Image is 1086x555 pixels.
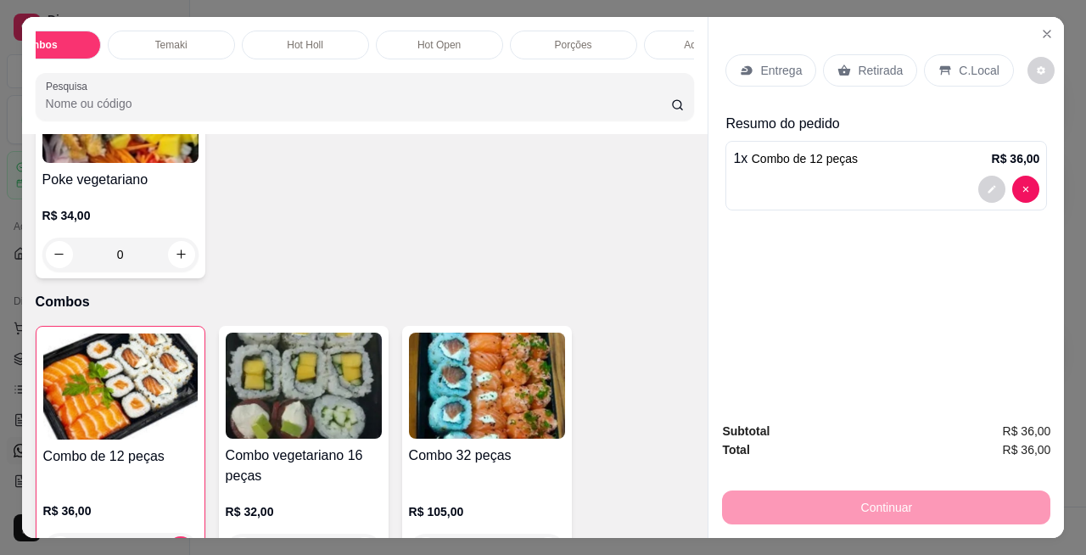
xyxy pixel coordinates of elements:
p: Entrega [760,62,802,79]
button: decrease-product-quantity [1012,176,1039,203]
button: increase-product-quantity [168,241,195,268]
h4: Combo vegetariano 16 peças [226,446,382,486]
strong: Total [722,443,749,457]
label: Pesquisa [46,79,93,93]
span: R$ 36,00 [1003,422,1051,440]
p: Porções [555,38,592,52]
strong: Subtotal [722,424,770,438]
p: R$ 34,00 [42,207,199,224]
p: Combos [17,38,58,52]
p: R$ 36,00 [43,502,198,519]
p: Retirada [858,62,903,79]
button: decrease-product-quantity [978,176,1005,203]
p: Temaki [155,38,188,52]
button: decrease-product-quantity [1027,57,1055,84]
button: decrease-product-quantity [46,241,73,268]
img: product-image [43,334,198,440]
p: R$ 36,00 [992,150,1040,167]
p: Resumo do pedido [725,114,1047,134]
h4: Poke vegetariano [42,170,199,190]
p: C.Local [959,62,999,79]
img: product-image [409,333,565,439]
p: R$ 32,00 [226,503,382,520]
p: Hot Open [417,38,461,52]
p: 1 x [733,149,858,169]
h4: Combo 32 peças [409,446,565,466]
p: R$ 105,00 [409,503,565,520]
span: Combo de 12 peças [752,152,858,165]
p: Adicionais [684,38,731,52]
p: Combos [36,292,695,312]
p: Hot Holl [287,38,323,52]
button: Close [1033,20,1061,48]
span: R$ 36,00 [1003,440,1051,459]
input: Pesquisa [46,95,671,112]
img: product-image [226,333,382,439]
h4: Combo de 12 peças [43,446,198,467]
